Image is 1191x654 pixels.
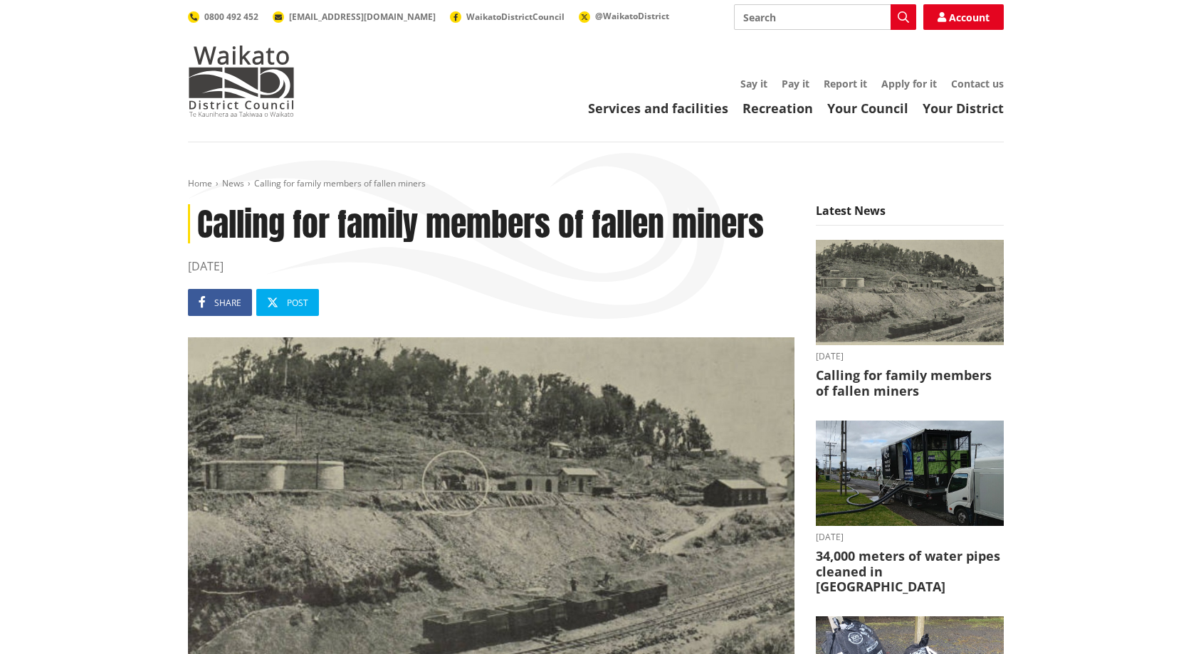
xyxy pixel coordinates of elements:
a: Share [188,289,252,316]
time: [DATE] [188,258,794,275]
span: @WaikatoDistrict [595,10,669,22]
a: Contact us [951,77,1004,90]
a: Your Council [827,100,908,117]
span: Share [214,297,241,309]
a: [EMAIL_ADDRESS][DOMAIN_NAME] [273,11,436,23]
h1: Calling for family members of fallen miners [188,204,794,243]
a: Post [256,289,319,316]
time: [DATE] [816,533,1004,542]
input: Search input [734,4,916,30]
a: A black-and-white historic photograph shows a hillside with trees, small buildings, and cylindric... [816,240,1004,399]
a: Apply for it [881,77,937,90]
a: Report it [824,77,867,90]
a: @WaikatoDistrict [579,10,669,22]
a: WaikatoDistrictCouncil [450,11,565,23]
h3: Calling for family members of fallen miners [816,368,1004,399]
h5: Latest News [816,204,1004,226]
h3: 34,000 meters of water pipes cleaned in [GEOGRAPHIC_DATA] [816,549,1004,595]
span: 0800 492 452 [204,11,258,23]
nav: breadcrumb [188,178,1004,190]
img: Glen Afton Mine 1939 [816,240,1004,346]
a: Say it [740,77,767,90]
a: Recreation [743,100,813,117]
img: NO-DES unit flushing water pipes in Huntly [816,421,1004,527]
a: Your District [923,100,1004,117]
a: [DATE] 34,000 meters of water pipes cleaned in [GEOGRAPHIC_DATA] [816,421,1004,595]
a: Home [188,177,212,189]
span: Post [287,297,308,309]
a: 0800 492 452 [188,11,258,23]
span: WaikatoDistrictCouncil [466,11,565,23]
img: Waikato District Council - Te Kaunihera aa Takiwaa o Waikato [188,46,295,117]
time: [DATE] [816,352,1004,361]
a: Account [923,4,1004,30]
span: Calling for family members of fallen miners [254,177,426,189]
span: [EMAIL_ADDRESS][DOMAIN_NAME] [289,11,436,23]
a: Services and facilities [588,100,728,117]
a: Pay it [782,77,809,90]
a: News [222,177,244,189]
